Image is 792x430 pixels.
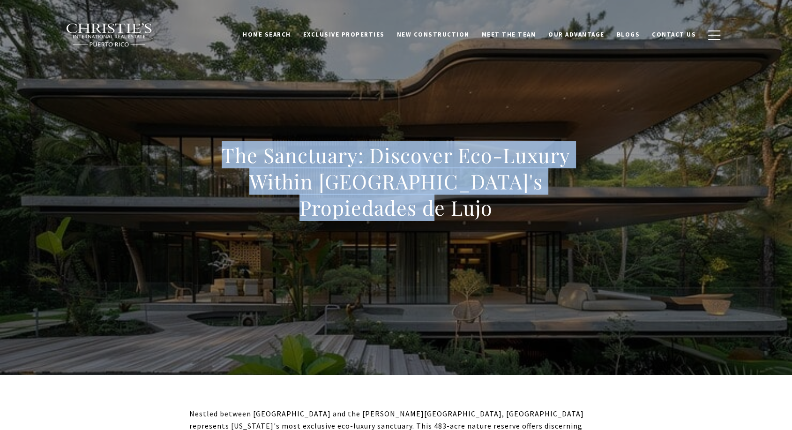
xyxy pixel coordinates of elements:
[548,30,605,38] span: Our Advantage
[397,30,470,38] span: New Construction
[297,26,391,44] a: Exclusive Properties
[189,142,603,221] h1: The Sanctuary: Discover Eco-Luxury Within [GEOGRAPHIC_DATA]'s Propiedades de Lujo
[391,26,476,44] a: New Construction
[617,30,640,38] span: Blogs
[542,26,611,44] a: Our Advantage
[66,23,153,47] img: Christie's International Real Estate black text logo
[652,30,696,38] span: Contact Us
[303,30,385,38] span: Exclusive Properties
[237,26,297,44] a: Home Search
[476,26,543,44] a: Meet the Team
[611,26,646,44] a: Blogs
